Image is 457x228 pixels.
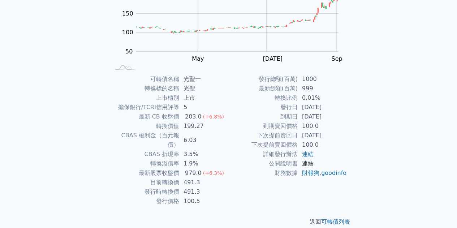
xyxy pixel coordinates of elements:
[179,93,229,103] td: 上市
[110,187,179,197] td: 發行時轉換價
[298,140,347,150] td: 100.0
[110,150,179,159] td: CBAS 折現率
[229,150,298,159] td: 詳細發行辦法
[102,218,356,226] p: 返回
[179,121,229,131] td: 199.27
[298,93,347,103] td: 0.01%
[179,159,229,168] td: 1.9%
[321,218,350,225] a: 可轉債列表
[122,10,133,17] tspan: 150
[184,112,203,121] div: 203.0
[110,103,179,112] td: 擔保銀行/TCRI信用評等
[110,84,179,93] td: 轉換標的名稱
[110,168,179,178] td: 最新股票收盤價
[110,112,179,121] td: 最新 CB 收盤價
[110,121,179,131] td: 轉換價值
[229,140,298,150] td: 下次提前賣回價格
[184,168,203,178] div: 979.0
[298,112,347,121] td: [DATE]
[229,131,298,140] td: 下次提前賣回日
[229,74,298,84] td: 發行總額(百萬)
[179,103,229,112] td: 5
[110,93,179,103] td: 上市櫃別
[229,93,298,103] td: 轉換比例
[179,74,229,84] td: 光聖一
[321,169,346,176] a: goodinfo
[125,48,133,55] tspan: 50
[302,160,314,167] a: 連結
[229,84,298,93] td: 最新餘額(百萬)
[203,114,224,120] span: (+6.8%)
[192,55,204,62] tspan: May
[179,84,229,93] td: 光聖
[229,168,298,178] td: 財務數據
[179,197,229,206] td: 100.5
[298,84,347,93] td: 999
[298,74,347,84] td: 1000
[203,170,224,176] span: (+6.3%)
[110,74,179,84] td: 可轉債名稱
[229,121,298,131] td: 到期賣回價格
[298,131,347,140] td: [DATE]
[110,178,179,187] td: 目前轉換價
[229,103,298,112] td: 發行日
[302,151,314,158] a: 連結
[179,178,229,187] td: 491.3
[110,159,179,168] td: 轉換溢價率
[263,55,283,62] tspan: [DATE]
[179,150,229,159] td: 3.5%
[298,103,347,112] td: [DATE]
[110,197,179,206] td: 發行價格
[122,29,133,36] tspan: 100
[298,168,347,178] td: ,
[229,112,298,121] td: 到期日
[302,169,319,176] a: 財報狗
[179,131,229,150] td: 6.03
[110,131,179,150] td: CBAS 權利金（百元報價）
[179,187,229,197] td: 491.3
[298,121,347,131] td: 100.0
[331,55,342,62] tspan: Sep
[229,159,298,168] td: 公開說明書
